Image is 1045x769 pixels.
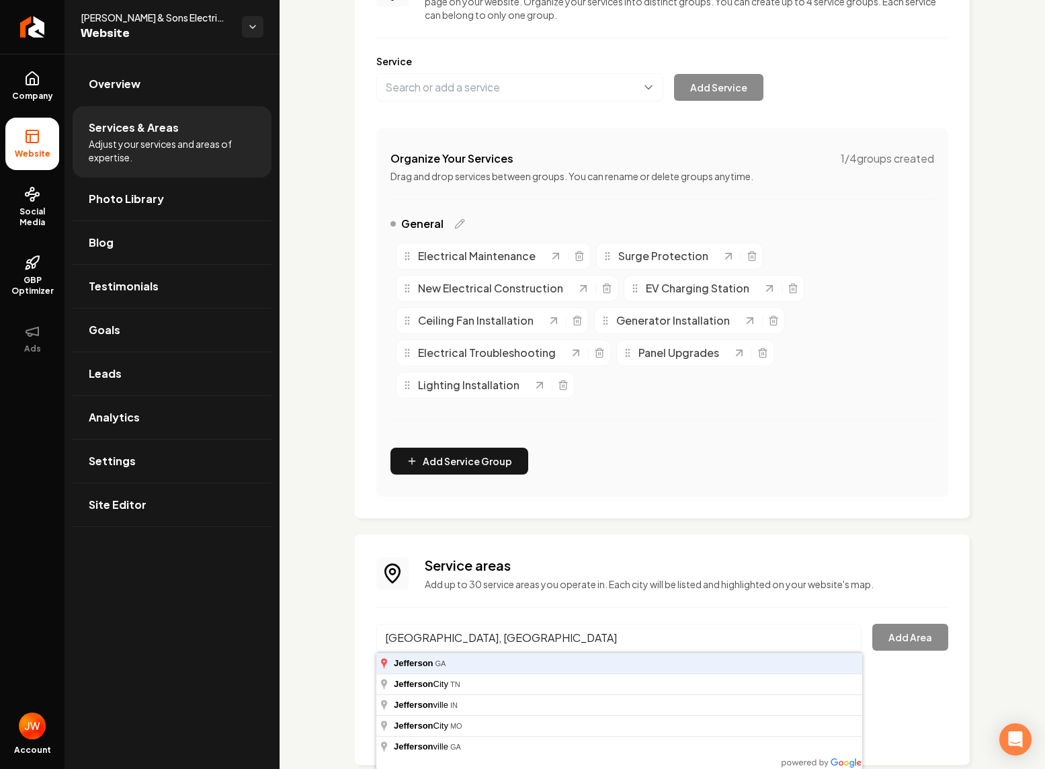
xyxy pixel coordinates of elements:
span: Electrical Maintenance [418,248,536,264]
a: Leads [73,352,271,395]
span: Jefferson [394,679,433,689]
span: Jefferson [394,700,433,710]
label: Service [376,54,948,68]
span: Electrical Troubleshooting [418,345,556,361]
span: Adjust your services and areas of expertise. [89,137,255,164]
p: Add up to 30 service areas you operate in. Each city will be listed and highlighted on your websi... [425,577,948,591]
span: TN [450,680,460,688]
div: Panel Upgrades [622,345,733,361]
span: Jefferson [394,721,433,731]
span: Services & Areas [89,120,179,136]
span: 1 / 4 groups created [841,151,934,167]
span: Analytics [89,409,140,426]
div: Ceiling Fan Installation [402,313,547,329]
span: Social Media [5,206,59,228]
span: Jefferson [394,658,433,668]
span: Jefferson [394,741,433,752]
span: Website [9,149,56,159]
span: New Electrical Construction [418,280,563,296]
div: Electrical Troubleshooting [402,345,569,361]
div: EV Charging Station [630,280,763,296]
div: Lighting Installation [402,377,533,393]
a: Analytics [73,396,271,439]
button: Ads [5,313,59,365]
a: GBP Optimizer [5,244,59,307]
span: GBP Optimizer [5,275,59,296]
span: General [401,216,444,232]
p: Drag and drop services between groups. You can rename or delete groups anytime. [390,169,934,183]
div: New Electrical Construction [402,280,577,296]
a: Photo Library [73,177,271,220]
a: Testimonials [73,265,271,308]
img: John Williams [19,713,46,739]
span: Lighting Installation [418,377,519,393]
span: [PERSON_NAME] & Sons Electrical Services LLC [81,11,231,24]
img: Rebolt Logo [20,16,45,38]
span: Settings [89,453,136,469]
span: IN [450,701,458,709]
div: Surge Protection [602,248,722,264]
span: Generator Installation [616,313,730,329]
span: MO [450,722,462,730]
div: Open Intercom Messenger [999,723,1032,756]
span: Site Editor [89,497,147,513]
span: Account [14,745,51,756]
a: Settings [73,440,271,483]
span: City [394,721,450,731]
span: ville [394,700,450,710]
div: Electrical Maintenance [402,248,549,264]
span: Panel Upgrades [638,345,719,361]
span: Ads [19,343,46,354]
span: EV Charging Station [646,280,749,296]
input: Search for a city, county, or neighborhood... [376,624,862,652]
span: Website [81,24,231,43]
span: Surge Protection [618,248,708,264]
span: Company [7,91,58,102]
button: Open user button [19,713,46,739]
span: City [394,679,450,689]
a: Social Media [5,175,59,239]
a: Overview [73,63,271,106]
a: Company [5,60,59,112]
span: Overview [89,76,140,92]
a: Blog [73,221,271,264]
h3: Service areas [425,556,948,575]
span: Leads [89,366,122,382]
span: GA [450,743,461,751]
div: Generator Installation [600,313,743,329]
a: Site Editor [73,483,271,526]
h4: Organize Your Services [390,151,513,167]
span: Photo Library [89,191,164,207]
a: Goals [73,309,271,352]
button: Add Service Group [390,448,528,475]
span: Testimonials [89,278,159,294]
span: Goals [89,322,120,338]
span: Blog [89,235,114,251]
span: ville [394,741,450,752]
span: GA [435,659,446,667]
span: Ceiling Fan Installation [418,313,534,329]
